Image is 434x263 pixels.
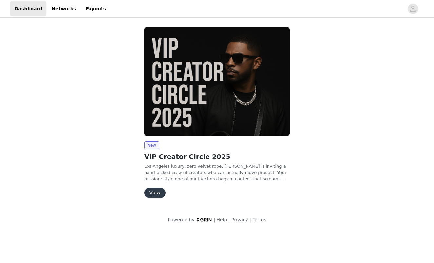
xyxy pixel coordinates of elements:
img: Tote&Carry [144,27,290,136]
a: Payouts [81,1,110,16]
p: Los Angeles luxury, zero velvet rope. [PERSON_NAME] is inviting a hand-picked crew of creators wh... [144,163,290,182]
span: New [144,141,159,149]
span: Powered by [168,217,194,222]
img: logo [196,217,212,222]
a: View [144,191,166,195]
button: View [144,188,166,198]
a: Dashboard [10,1,46,16]
a: Help [217,217,227,222]
a: Networks [48,1,80,16]
span: | [228,217,230,222]
a: Privacy [231,217,248,222]
a: Terms [252,217,266,222]
h2: VIP Creator Circle 2025 [144,152,290,162]
div: avatar [410,4,416,14]
span: | [214,217,215,222]
span: | [249,217,251,222]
